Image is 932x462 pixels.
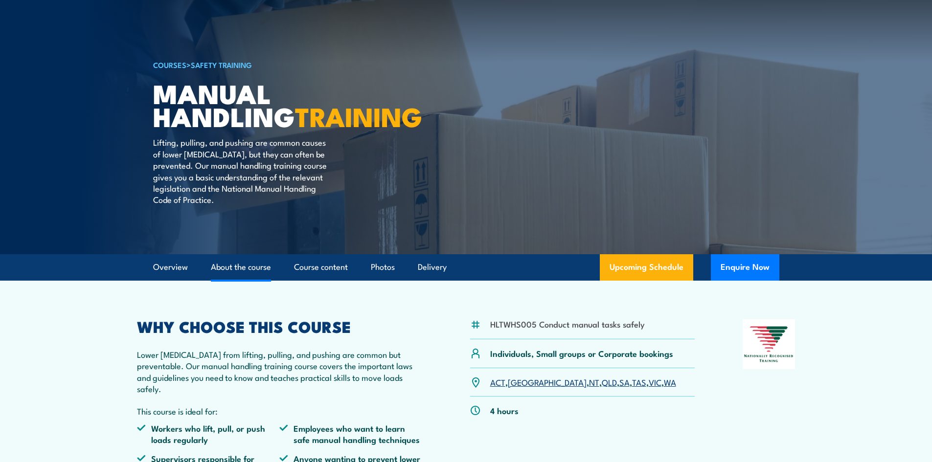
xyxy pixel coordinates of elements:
[418,254,447,280] a: Delivery
[711,254,779,281] button: Enquire Now
[589,376,599,388] a: NT
[508,376,587,388] a: [GEOGRAPHIC_DATA]
[153,254,188,280] a: Overview
[137,349,423,395] p: Lower [MEDICAL_DATA] from lifting, pulling, and pushing are common but preventable. Our manual ha...
[153,59,395,70] h6: >
[295,95,422,136] strong: TRAINING
[137,405,423,417] p: This course is ideal for:
[191,59,252,70] a: Safety Training
[137,319,423,333] h2: WHY CHOOSE THIS COURSE
[279,422,422,445] li: Employees who want to learn safe manual handling techniques
[490,405,519,416] p: 4 hours
[649,376,661,388] a: VIC
[153,136,332,205] p: Lifting, pulling, and pushing are common causes of lower [MEDICAL_DATA], but they can often be pr...
[490,318,645,330] li: HLTWHS005 Conduct manual tasks safely
[153,82,395,127] h1: Manual Handling
[664,376,676,388] a: WA
[371,254,395,280] a: Photos
[619,376,630,388] a: SA
[632,376,646,388] a: TAS
[137,422,280,445] li: Workers who lift, pull, or push loads regularly
[490,376,676,388] p: , , , , , , ,
[294,254,348,280] a: Course content
[211,254,271,280] a: About the course
[600,254,693,281] a: Upcoming Schedule
[153,59,186,70] a: COURSES
[743,319,796,369] img: Nationally Recognised Training logo.
[490,376,505,388] a: ACT
[602,376,617,388] a: QLD
[490,348,673,359] p: Individuals, Small groups or Corporate bookings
